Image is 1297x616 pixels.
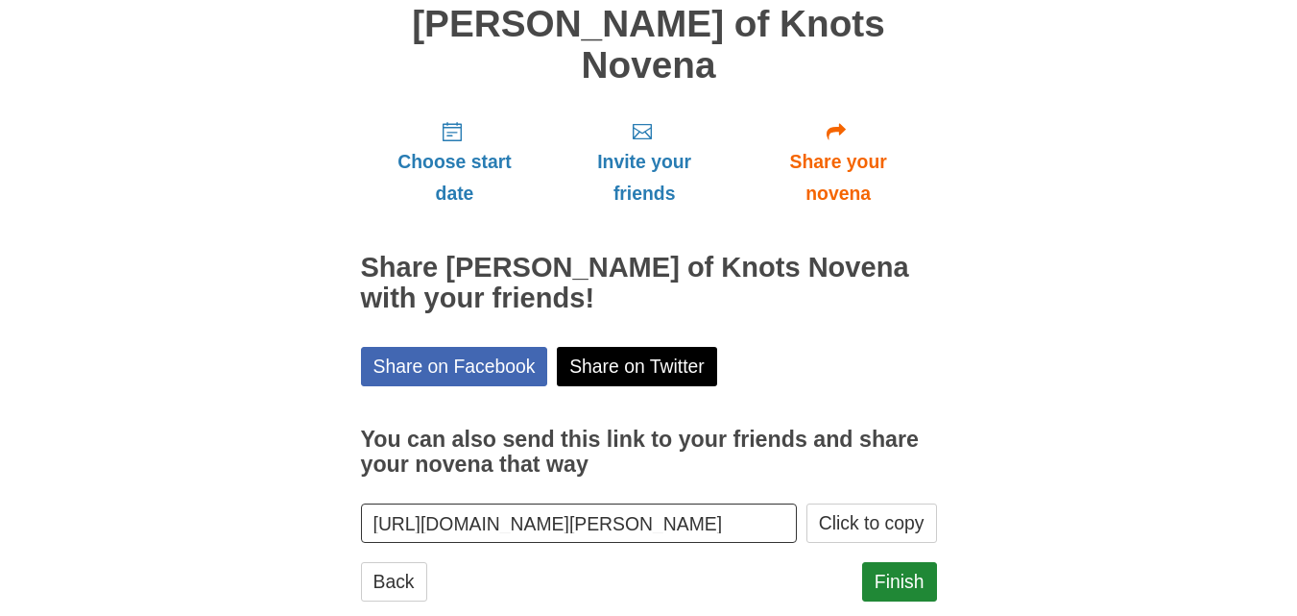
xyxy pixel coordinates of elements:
[361,428,937,477] h3: You can also send this link to your friends and share your novena that way
[380,146,530,209] span: Choose start date
[740,105,937,219] a: Share your novena
[759,146,918,209] span: Share your novena
[862,562,937,602] a: Finish
[548,105,739,219] a: Invite your friends
[361,4,937,86] h1: [PERSON_NAME] of Knots Novena
[806,504,937,543] button: Click to copy
[361,253,937,314] h2: Share [PERSON_NAME] of Knots Novena with your friends!
[361,562,427,602] a: Back
[361,105,549,219] a: Choose start date
[361,347,548,386] a: Share on Facebook
[557,347,717,386] a: Share on Twitter
[567,146,720,209] span: Invite your friends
